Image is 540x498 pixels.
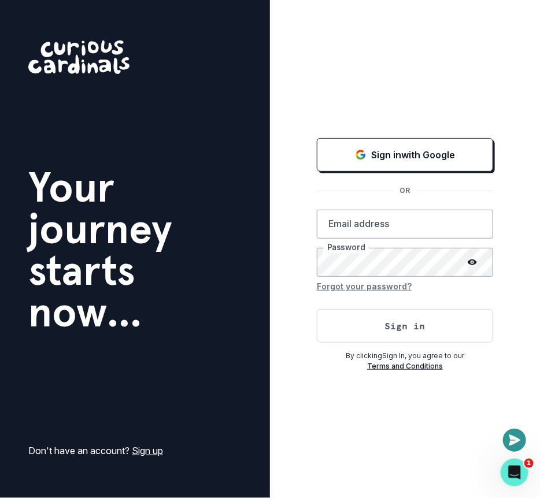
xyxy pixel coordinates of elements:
h1: Your journey starts now... [28,166,242,333]
button: Sign in [317,309,493,343]
button: Open or close messaging widget [503,429,526,452]
p: Sign in with Google [371,148,455,162]
p: Don't have an account? [28,444,163,458]
a: Terms and Conditions [367,362,443,370]
p: By clicking Sign In , you agree to our [317,351,493,361]
button: Forgot your password? [317,277,412,295]
button: Sign in with Google (GSuite) [317,138,493,172]
iframe: Intercom live chat [501,459,528,486]
p: OR [393,185,417,196]
span: 1 [524,459,534,468]
img: Curious Cardinals Logo [28,40,130,74]
a: Sign up [132,445,163,456]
